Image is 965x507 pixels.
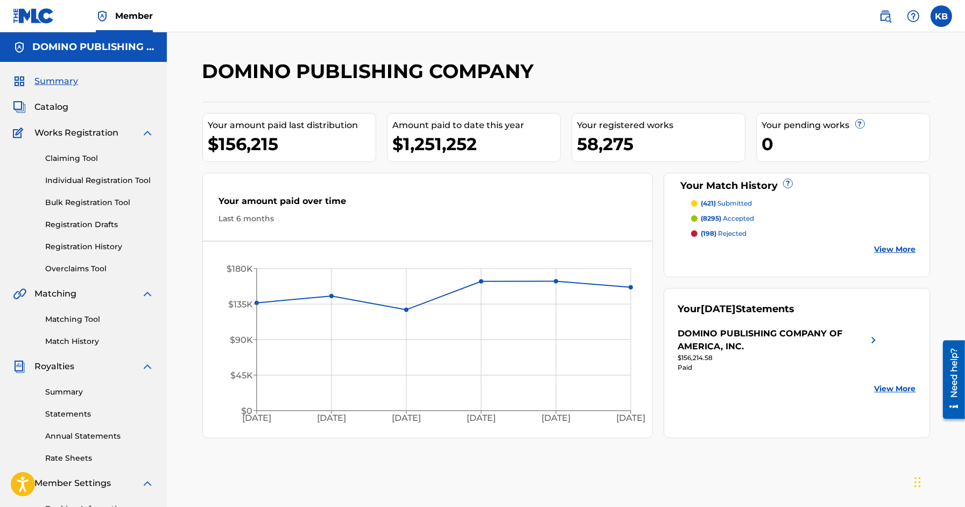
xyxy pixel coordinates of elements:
[701,199,752,208] p: submitted
[202,59,539,83] h2: DOMINO PUBLISHING COMPANY
[907,10,920,23] img: help
[867,327,880,353] img: right chevron icon
[691,214,916,223] a: (8295) accepted
[577,119,745,132] div: Your registered works
[678,363,880,372] div: Paid
[701,303,736,315] span: [DATE]
[241,406,252,416] tspan: $0
[230,370,252,381] tspan: $45K
[228,299,252,309] tspan: $135K
[931,5,952,27] div: User Menu
[678,302,794,316] div: Your Statements
[45,241,154,252] a: Registration History
[34,477,111,490] span: Member Settings
[45,175,154,186] a: Individual Registration Tool
[34,287,76,300] span: Matching
[691,229,916,238] a: (198) rejected
[13,101,26,114] img: Catalog
[701,229,746,238] p: rejected
[393,119,560,132] div: Amount paid to date this year
[45,153,154,164] a: Claiming Tool
[45,219,154,230] a: Registration Drafts
[541,413,570,424] tspan: [DATE]
[45,197,154,208] a: Bulk Registration Tool
[208,119,376,132] div: Your amount paid last distribution
[13,8,54,24] img: MLC Logo
[13,101,68,114] a: CatalogCatalog
[875,244,916,255] a: View More
[784,179,792,188] span: ?
[45,386,154,398] a: Summary
[13,287,26,300] img: Matching
[96,10,109,23] img: Top Rightsholder
[914,466,921,498] div: Drag
[701,214,721,222] span: (8295)
[219,195,637,213] div: Your amount paid over time
[45,314,154,325] a: Matching Tool
[34,101,68,114] span: Catalog
[141,287,154,300] img: expand
[141,126,154,139] img: expand
[875,5,896,27] a: Public Search
[678,327,880,372] a: DOMINO PUBLISHING COMPANY OF AMERICA, INC.right chevron icon$156,214.58Paid
[317,413,346,424] tspan: [DATE]
[678,353,880,363] div: $156,214.58
[208,132,376,156] div: $156,215
[13,126,27,139] img: Works Registration
[219,213,637,224] div: Last 6 months
[903,5,924,27] div: Help
[45,263,154,274] a: Overclaims Tool
[45,336,154,347] a: Match History
[678,179,916,193] div: Your Match History
[577,132,745,156] div: 58,275
[226,264,252,274] tspan: $180K
[392,413,421,424] tspan: [DATE]
[467,413,496,424] tspan: [DATE]
[242,413,271,424] tspan: [DATE]
[762,119,929,132] div: Your pending works
[935,336,965,422] iframe: Resource Center
[115,10,153,22] span: Member
[393,132,560,156] div: $1,251,252
[678,327,867,353] div: DOMINO PUBLISHING COMPANY OF AMERICA, INC.
[45,453,154,464] a: Rate Sheets
[701,214,754,223] p: accepted
[879,10,892,23] img: search
[701,229,716,237] span: (198)
[45,409,154,420] a: Statements
[13,75,26,88] img: Summary
[34,126,118,139] span: Works Registration
[762,132,929,156] div: 0
[13,360,26,373] img: Royalties
[141,477,154,490] img: expand
[34,360,74,373] span: Royalties
[13,75,78,88] a: SummarySummary
[701,199,716,207] span: (421)
[34,75,78,88] span: Summary
[856,119,864,128] span: ?
[616,413,645,424] tspan: [DATE]
[32,41,154,53] h5: DOMINO PUBLISHING COMPANY
[13,41,26,54] img: Accounts
[875,383,916,395] a: View More
[229,335,252,345] tspan: $90K
[691,199,916,208] a: (421) submitted
[141,360,154,373] img: expand
[45,431,154,442] a: Annual Statements
[911,455,965,507] iframe: Chat Widget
